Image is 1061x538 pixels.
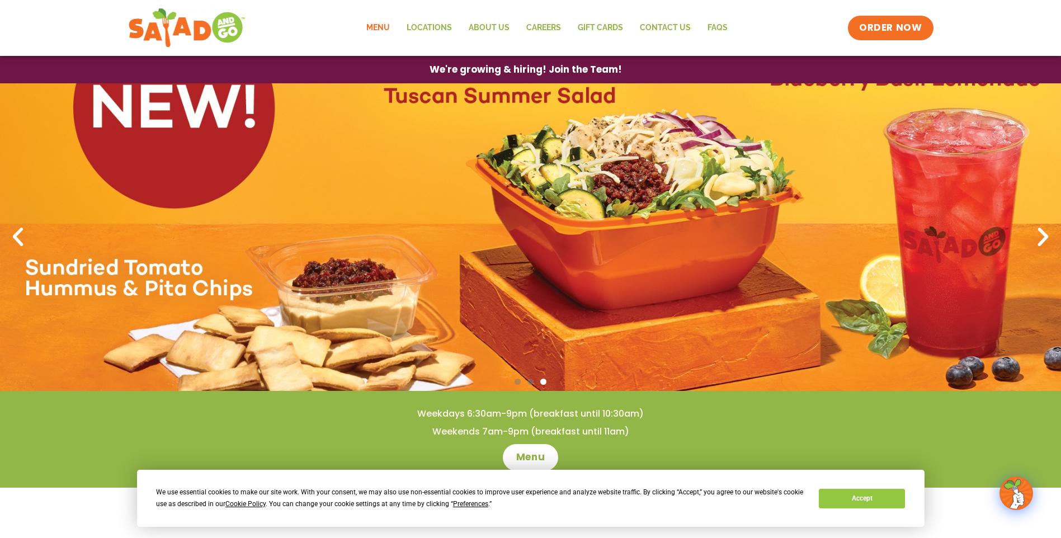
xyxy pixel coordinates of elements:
span: Go to slide 2 [527,379,534,385]
span: Preferences [453,500,488,508]
div: We use essential cookies to make our site work. With your consent, we may also use non-essential ... [156,487,805,510]
a: About Us [460,15,518,41]
div: Previous slide [6,225,30,249]
a: Menu [358,15,398,41]
img: new-SAG-logo-768×292 [128,6,246,50]
span: Menu [516,451,545,464]
h4: Weekdays 6:30am-9pm (breakfast until 10:30am) [22,408,1039,420]
a: Careers [518,15,569,41]
a: ORDER NOW [848,16,933,40]
h4: Weekends 7am-9pm (breakfast until 11am) [22,426,1039,438]
span: We're growing & hiring! Join the Team! [430,65,622,74]
span: Go to slide 1 [515,379,521,385]
span: ORDER NOW [859,21,922,35]
span: Cookie Policy [225,500,266,508]
a: Menu [503,444,558,471]
img: wpChatIcon [1001,478,1032,509]
a: We're growing & hiring! Join the Team! [413,56,639,83]
a: Locations [398,15,460,41]
a: GIFT CARDS [569,15,631,41]
nav: Menu [358,15,736,41]
button: Accept [819,489,905,508]
div: Next slide [1031,225,1055,249]
a: FAQs [699,15,736,41]
div: Cookie Consent Prompt [137,470,925,527]
a: Contact Us [631,15,699,41]
span: Go to slide 3 [540,379,546,385]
